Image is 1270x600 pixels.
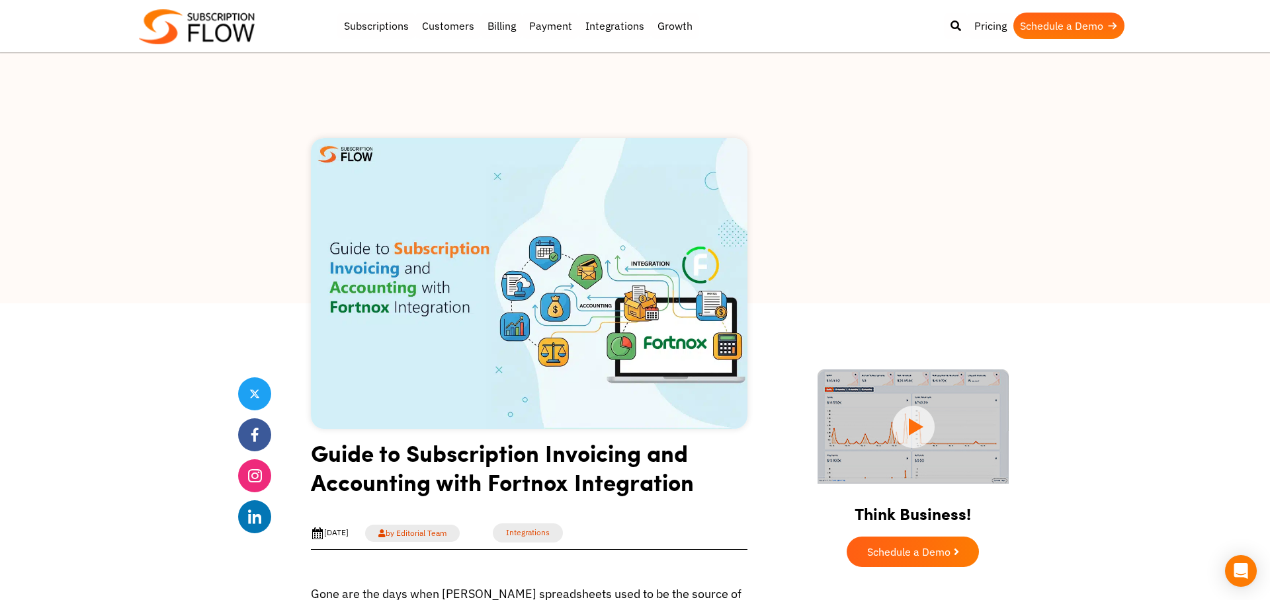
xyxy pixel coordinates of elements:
h2: Think Business! [794,488,1032,530]
h1: Guide to Subscription Invoicing and Accounting with Fortnox Integration [311,438,747,506]
img: Subscription Invoicing and Accounting with Fortnox Integration [311,138,747,429]
a: Billing [481,13,523,39]
a: Schedule a Demo [847,537,979,567]
a: by Editorial Team [365,525,460,542]
img: Subscriptionflow [139,9,255,44]
a: Growth [651,13,699,39]
span: Schedule a Demo [867,546,951,557]
div: [DATE] [311,527,349,540]
a: Subscriptions [337,13,415,39]
a: Integrations [579,13,651,39]
img: intro video [818,369,1009,484]
a: Pricing [968,13,1013,39]
div: Open Intercom Messenger [1225,555,1257,587]
a: Payment [523,13,579,39]
a: Schedule a Demo [1013,13,1124,39]
a: Customers [415,13,481,39]
a: Integrations [493,523,563,543]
